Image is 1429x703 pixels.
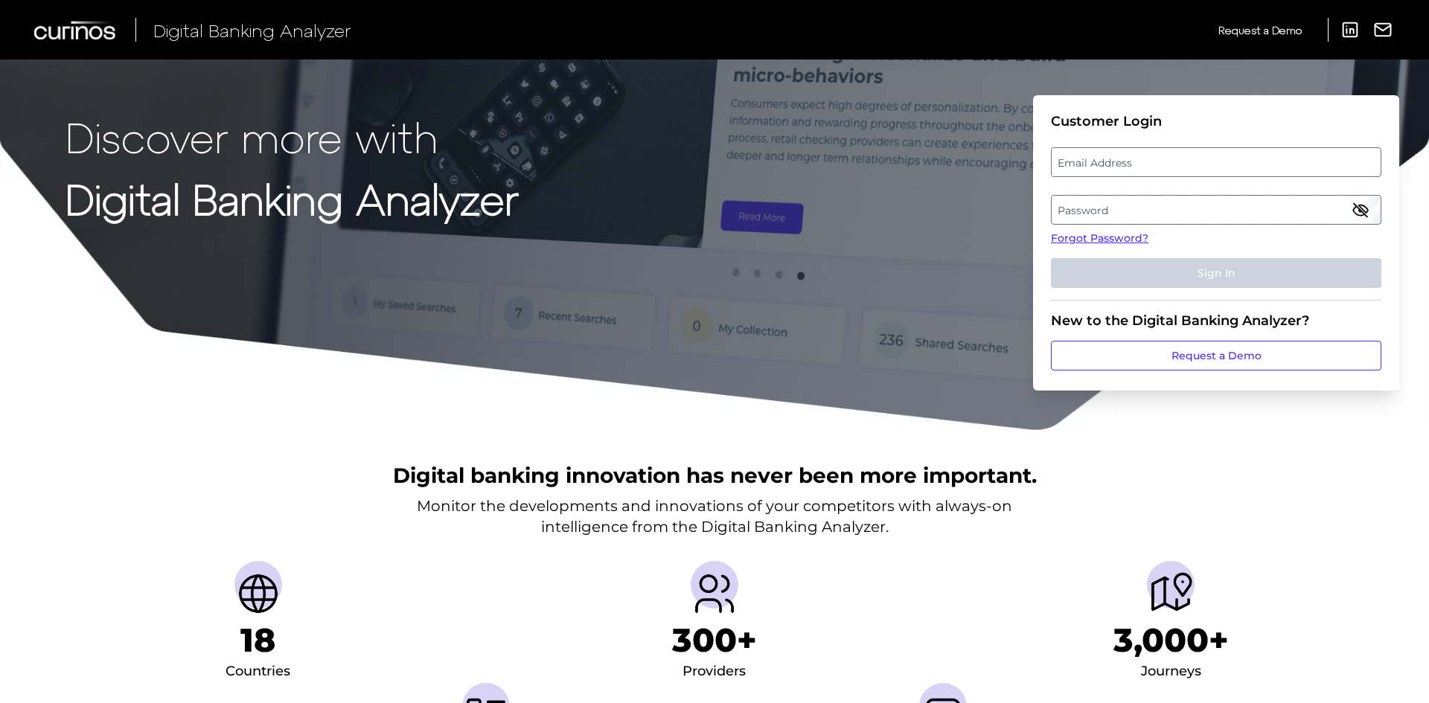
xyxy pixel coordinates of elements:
[65,113,519,160] p: Discover more with
[682,660,746,684] div: Providers
[1052,149,1380,176] label: Email Address
[1113,620,1229,660] h1: 3,000+
[1218,18,1302,42] a: Request a Demo
[672,620,757,660] h1: 300+
[1051,258,1381,288] button: Sign In
[34,21,118,39] img: Curinos
[153,19,351,41] span: Digital Banking Analyzer
[1141,660,1201,684] div: Journeys
[1051,231,1381,246] a: Forgot Password?
[1218,24,1302,36] span: Request a Demo
[234,570,282,617] img: Countries
[691,570,738,617] img: Providers
[1051,341,1381,370] a: Request a Demo
[393,461,1037,489] h2: Digital banking innovation has never been more important.
[417,495,1012,537] p: Monitor the developments and innovations of your competitors with always-on intelligence from the...
[240,620,275,660] h1: 18
[1051,312,1381,329] div: New to the Digital Banking Analyzer?
[226,660,290,684] div: Countries
[1052,196,1380,223] label: Password
[65,173,519,223] strong: Digital Banking Analyzer
[1051,113,1381,129] div: Customer Login
[1147,570,1195,617] img: Journeys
